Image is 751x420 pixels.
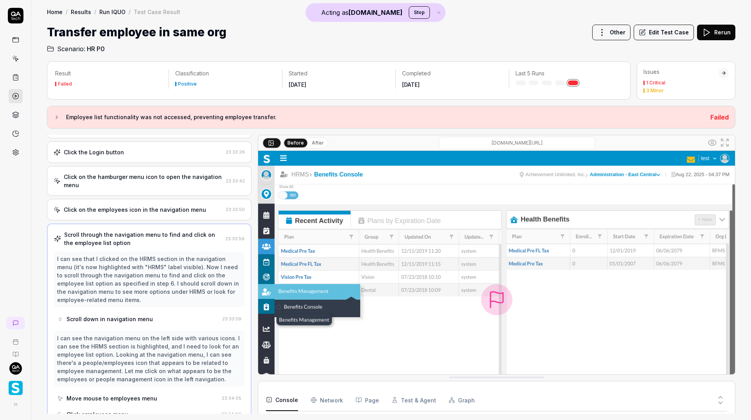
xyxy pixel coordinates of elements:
[221,411,241,417] time: 23:34:06
[129,8,131,16] div: /
[94,8,96,16] div: /
[64,173,223,189] div: Click on the hamburger menu icon to open the navigation menu
[710,113,729,121] span: Failed
[719,136,731,149] button: Open in full screen
[449,389,475,411] button: Graph
[222,395,241,401] time: 23:34:05
[289,81,306,88] time: [DATE]
[66,113,704,122] h3: Employee list functionality was not accessed, preventing employee transfer.
[99,8,126,16] a: Run IQUO
[226,178,245,184] time: 23:33:42
[47,23,226,41] h1: Transfer employee in same org
[222,316,241,322] time: 23:33:59
[54,312,244,326] button: Scroll down in navigation menu23:33:59
[706,136,719,149] button: Show all interative elements
[55,70,162,77] p: Result
[697,25,735,40] button: Rerun
[64,148,124,156] div: Click the Login button
[178,82,197,86] div: Positive
[289,70,389,77] p: Started
[9,362,22,375] img: 7ccf6c19-61ad-4a6c-8811-018b02a1b829.jpg
[634,25,694,40] button: Edit Test Case
[54,113,704,122] button: Employee list functionality was not accessed, preventing employee transfer.
[284,138,307,147] button: Before
[57,334,241,383] div: I can see the navigation menu on the left side with various icons. I can see the HRMS section is ...
[64,206,206,214] div: Click on the employees icon in the navigation menu
[9,381,23,395] img: Smartlinx Logo
[64,231,222,247] div: Scroll through the navigation menu to find and click on the employee list option
[356,389,379,411] button: Page
[6,317,25,329] a: New conversation
[54,391,244,406] button: Move mouse to employees menu23:34:05
[409,6,430,19] button: Stop
[134,8,180,16] div: Test Case Result
[57,255,241,304] div: I can see that I clicked on the HRMS section in the navigation menu (it's now highlighted with "H...
[66,8,68,16] div: /
[3,375,28,397] button: Smartlinx Logo
[311,389,343,411] button: Network
[643,68,719,76] div: Issues
[225,236,244,241] time: 23:33:59
[309,139,327,147] button: After
[226,207,245,212] time: 23:33:50
[392,389,436,411] button: Test & Agent
[226,149,245,155] time: 23:33:26
[47,44,105,54] a: Scenario:HR P0
[516,70,616,77] p: Last 5 Runs
[402,70,503,77] p: Completed
[87,44,105,54] span: HR P0
[66,315,153,323] div: Scroll down in navigation menu
[646,88,664,93] div: 3 Minor
[66,410,128,418] div: Click employees menu
[66,394,157,402] div: Move mouse to employees menu
[175,70,276,77] p: Classification
[3,332,28,345] a: Book a call with us
[402,81,420,88] time: [DATE]
[266,389,298,411] button: Console
[56,44,85,54] span: Scenario:
[47,8,63,16] a: Home
[58,82,72,86] div: Failed
[646,80,665,85] div: 1 Critical
[3,345,28,357] a: Documentation
[592,25,631,40] button: Other
[71,8,91,16] a: Results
